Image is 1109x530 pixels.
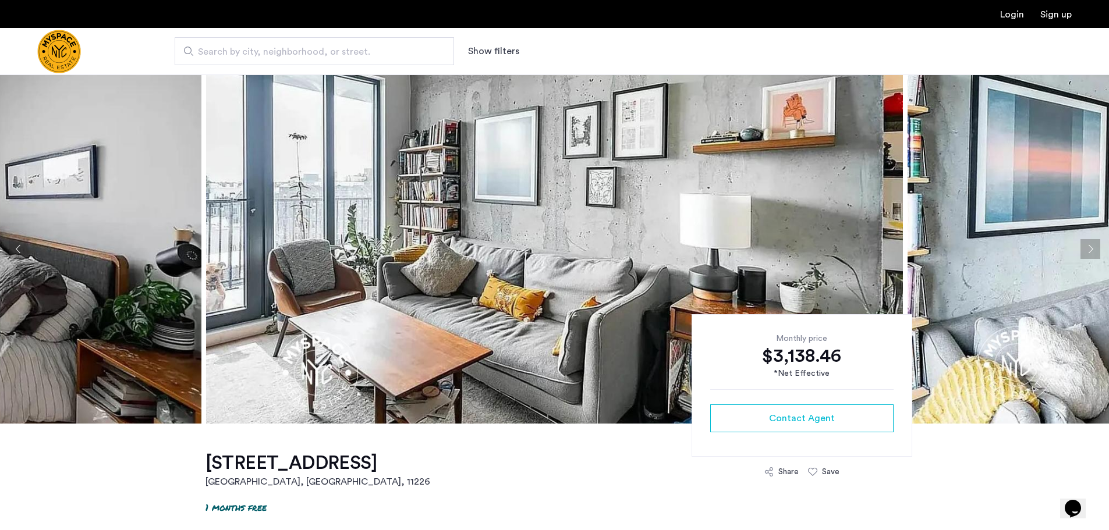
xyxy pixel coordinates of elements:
div: *Net Effective [710,368,894,380]
button: button [710,404,894,432]
span: Search by city, neighborhood, or street. [198,45,421,59]
img: apartment [206,74,903,424]
p: 1 months free [205,500,267,514]
a: [STREET_ADDRESS][GEOGRAPHIC_DATA], [GEOGRAPHIC_DATA], 11226 [205,451,430,489]
h2: [GEOGRAPHIC_DATA], [GEOGRAPHIC_DATA] , 11226 [205,475,430,489]
div: Share [778,466,799,478]
button: Next apartment [1080,239,1100,259]
div: Monthly price [710,333,894,344]
span: Contact Agent [769,411,835,425]
button: Previous apartment [9,239,29,259]
div: $3,138.46 [710,344,894,368]
button: Show or hide filters [468,44,519,58]
iframe: chat widget [1060,483,1097,518]
a: Registration [1040,10,1072,19]
img: logo [37,30,81,73]
h1: [STREET_ADDRESS] [205,451,430,475]
div: Save [822,466,839,478]
input: Apartment Search [175,37,454,65]
a: Login [1000,10,1024,19]
a: Cazamio Logo [37,30,81,73]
